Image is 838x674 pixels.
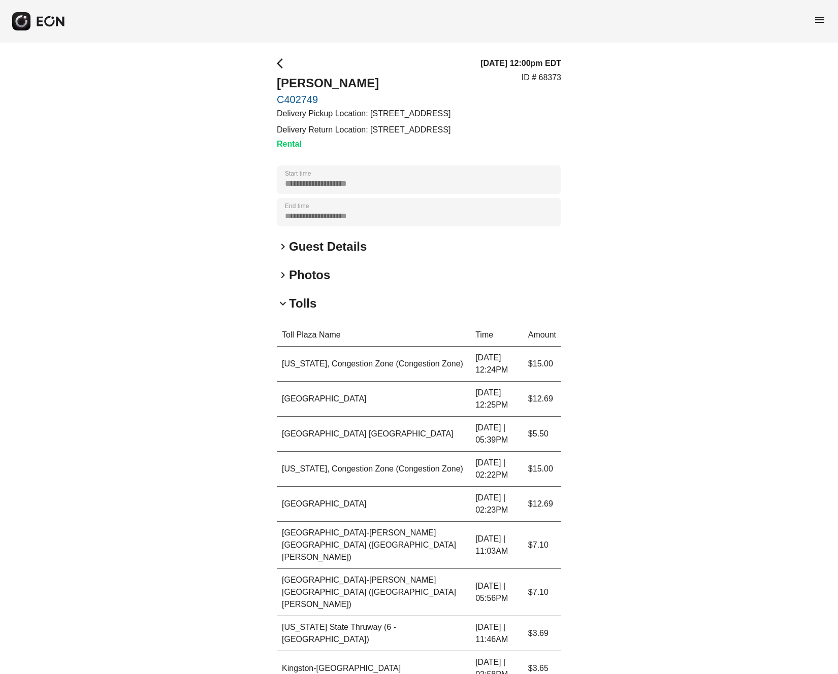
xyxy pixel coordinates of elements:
[523,324,561,347] th: Amount
[470,487,523,522] td: [DATE] | 02:23PM
[523,382,561,417] td: $12.69
[523,347,561,382] td: $15.00
[277,417,470,452] td: [GEOGRAPHIC_DATA] [GEOGRAPHIC_DATA]
[523,417,561,452] td: $5.50
[277,269,289,281] span: keyboard_arrow_right
[523,487,561,522] td: $12.69
[470,452,523,487] td: [DATE] | 02:22PM
[470,347,523,382] td: [DATE] 12:24PM
[523,569,561,616] td: $7.10
[470,417,523,452] td: [DATE] | 05:39PM
[277,124,450,136] p: Delivery Return Location: [STREET_ADDRESS]
[480,57,561,70] h3: [DATE] 12:00pm EDT
[277,75,450,91] h2: [PERSON_NAME]
[470,616,523,651] td: [DATE] | 11:46AM
[277,93,450,106] a: C402749
[277,347,470,382] td: [US_STATE], Congestion Zone (Congestion Zone)
[277,382,470,417] td: [GEOGRAPHIC_DATA]
[277,57,289,70] span: arrow_back_ios
[277,522,470,569] td: [GEOGRAPHIC_DATA]-[PERSON_NAME][GEOGRAPHIC_DATA] ([GEOGRAPHIC_DATA][PERSON_NAME])
[470,569,523,616] td: [DATE] | 05:56PM
[522,72,561,84] p: ID # 68373
[277,487,470,522] td: [GEOGRAPHIC_DATA]
[814,14,826,26] span: menu
[277,297,289,310] span: keyboard_arrow_down
[277,569,470,616] td: [GEOGRAPHIC_DATA]-[PERSON_NAME][GEOGRAPHIC_DATA] ([GEOGRAPHIC_DATA][PERSON_NAME])
[277,616,470,651] td: [US_STATE] State Thruway (6 - [GEOGRAPHIC_DATA])
[277,138,450,150] h3: Rental
[523,522,561,569] td: $7.10
[470,382,523,417] td: [DATE] 12:25PM
[523,616,561,651] td: $3.69
[470,522,523,569] td: [DATE] | 11:03AM
[470,324,523,347] th: Time
[289,267,330,283] h2: Photos
[277,108,450,120] p: Delivery Pickup Location: [STREET_ADDRESS]
[289,239,367,255] h2: Guest Details
[289,295,316,312] h2: Tolls
[277,452,470,487] td: [US_STATE], Congestion Zone (Congestion Zone)
[277,241,289,253] span: keyboard_arrow_right
[523,452,561,487] td: $15.00
[277,324,470,347] th: Toll Plaza Name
